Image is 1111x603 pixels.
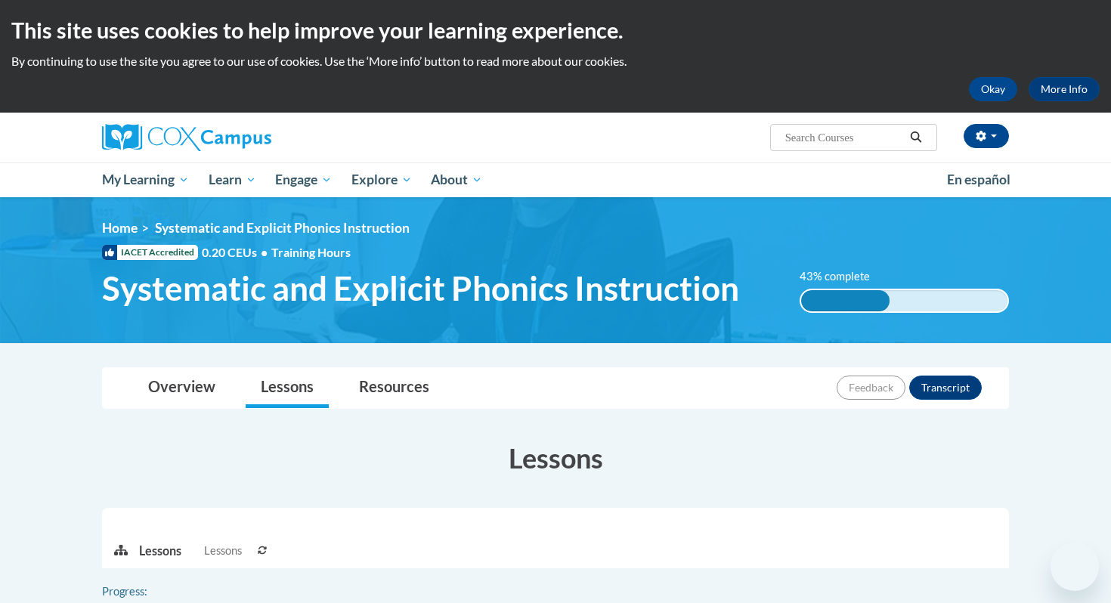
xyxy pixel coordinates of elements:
span: Lessons [204,543,242,559]
span: Systematic and Explicit Phonics Instruction [102,268,739,308]
a: Engage [265,162,342,197]
button: Okay [969,77,1017,101]
a: My Learning [92,162,199,197]
img: Cox Campus [102,124,271,151]
button: Search [905,128,927,147]
span: En español [947,172,1010,187]
span: Systematic and Explicit Phonics Instruction [155,220,410,236]
div: Main menu [79,162,1032,197]
span: IACET Accredited [102,245,198,260]
label: Progress: [102,583,189,600]
h3: Lessons [102,439,1009,477]
p: By continuing to use the site you agree to our use of cookies. Use the ‘More info’ button to read... [11,53,1100,70]
a: More Info [1029,77,1100,101]
a: Overview [133,368,231,408]
h2: This site uses cookies to help improve your learning experience. [11,15,1100,45]
a: Lessons [246,368,329,408]
div: 43% complete [801,290,890,311]
span: About [431,171,482,189]
button: Feedback [837,376,905,400]
span: • [261,245,268,259]
a: Home [102,220,138,236]
span: My Learning [102,171,189,189]
a: Resources [344,368,444,408]
p: Lessons [139,543,181,559]
button: Account Settings [964,124,1009,148]
span: Learn [209,171,256,189]
label: 43% complete [800,268,887,285]
a: Cox Campus [102,124,389,151]
a: Explore [342,162,422,197]
span: Training Hours [271,245,351,259]
input: Search Courses [784,128,905,147]
button: Transcript [909,376,982,400]
span: Explore [351,171,412,189]
span: 0.20 CEUs [202,244,271,261]
span: Engage [275,171,332,189]
a: About [422,162,493,197]
a: En español [937,164,1020,196]
iframe: Button to launch messaging window [1051,543,1099,591]
a: Learn [199,162,266,197]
